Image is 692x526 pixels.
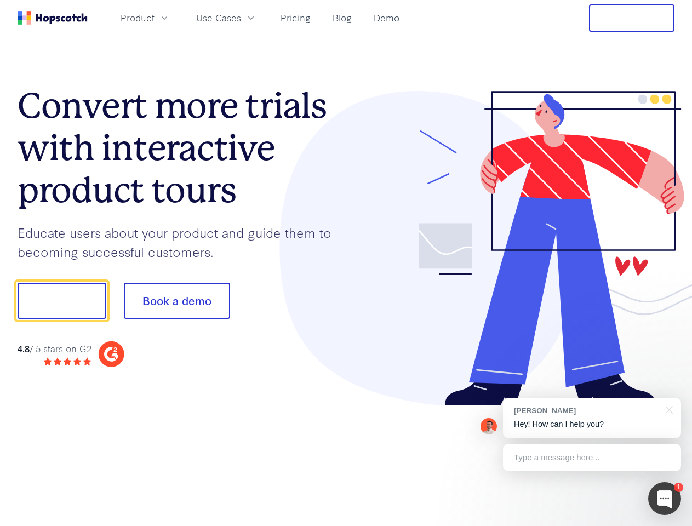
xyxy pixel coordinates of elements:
button: Book a demo [124,283,230,319]
p: Hey! How can I help you? [514,419,670,430]
div: Type a message here... [503,444,681,471]
strong: 4.8 [18,342,30,355]
span: Use Cases [196,11,241,25]
a: Pricing [276,9,315,27]
div: 1 [674,483,683,492]
img: Mark Spera [481,418,497,434]
a: Demo [369,9,404,27]
button: Product [114,9,176,27]
button: Show me! [18,283,106,319]
a: Home [18,11,88,25]
a: Blog [328,9,356,27]
div: / 5 stars on G2 [18,342,91,356]
button: Use Cases [190,9,263,27]
button: Free Trial [589,4,674,32]
h1: Convert more trials with interactive product tours [18,85,346,211]
div: [PERSON_NAME] [514,405,659,416]
p: Educate users about your product and guide them to becoming successful customers. [18,223,346,261]
span: Product [121,11,155,25]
